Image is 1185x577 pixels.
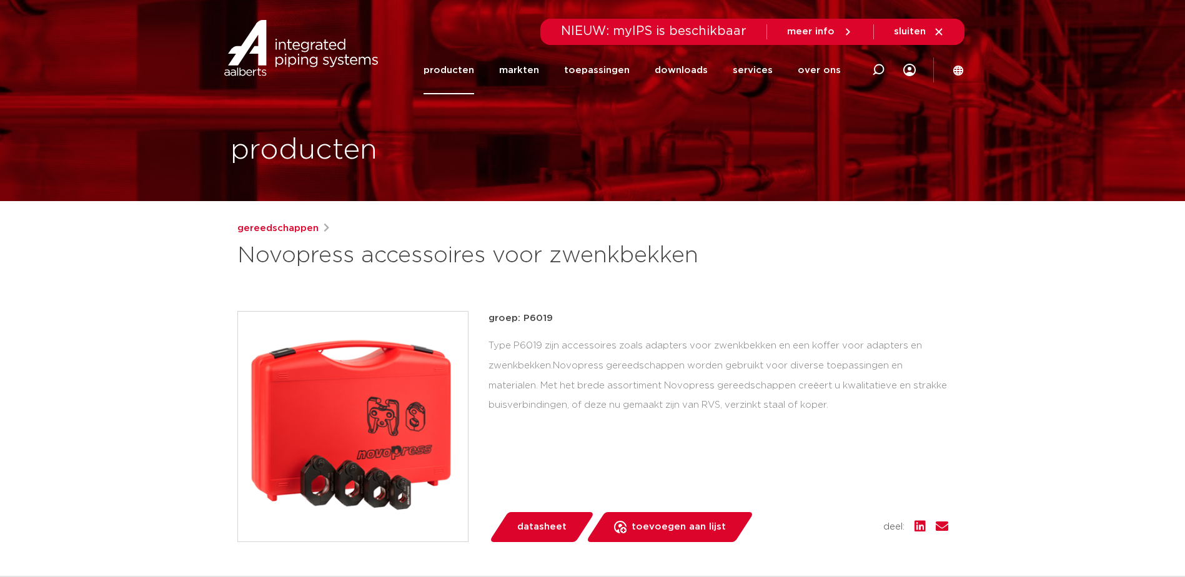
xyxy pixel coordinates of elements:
[237,221,319,236] a: gereedschappen
[564,46,630,94] a: toepassingen
[488,311,948,326] p: groep: P6019
[655,46,708,94] a: downloads
[733,46,773,94] a: services
[424,46,474,94] a: producten
[632,517,726,537] span: toevoegen aan lijst
[883,520,905,535] span: deel:
[488,336,948,415] div: Type P6019 zijn accessoires zoals adapters voor zwenkbekken en een koffer voor adapters en zwenkb...
[787,27,835,36] span: meer info
[787,26,853,37] a: meer info
[488,512,595,542] a: datasheet
[561,25,746,37] span: NIEUW: myIPS is beschikbaar
[238,312,468,541] img: Product Image for Novopress accessoires voor zwenkbekken
[237,241,707,271] h1: Novopress accessoires voor zwenkbekken
[517,517,567,537] span: datasheet
[894,26,945,37] a: sluiten
[798,46,841,94] a: over ons
[894,27,926,36] span: sluiten
[499,46,539,94] a: markten
[424,46,841,94] nav: Menu
[231,131,377,170] h1: producten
